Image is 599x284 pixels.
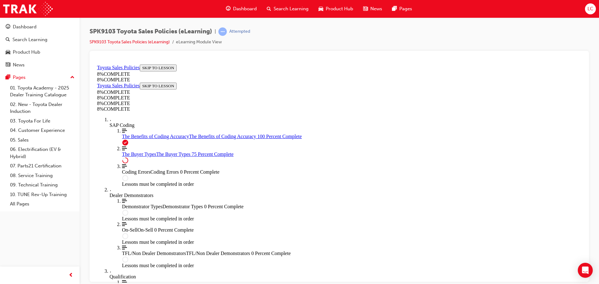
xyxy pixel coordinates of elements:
span: car-icon [6,50,10,55]
div: 8 % COMPLETE [2,39,487,44]
a: Toyota Sales Policies [2,3,45,8]
a: 05. Sales [7,135,77,145]
span: Coding Errors [27,107,56,113]
span: search-icon [267,5,271,13]
span: Lessons must be completed in order [27,177,100,183]
span: The Coding Errors lesson is currently unavailable: Lessons must be completed in order [27,102,487,113]
a: 02. New - Toyota Dealer Induction [7,100,77,116]
span: Lessons must be completed in order [27,119,100,125]
a: Product Hub [2,46,77,58]
div: 8 % COMPLETE [2,9,487,15]
span: news-icon [6,62,10,68]
span: pages-icon [6,75,10,80]
div: Pages [13,74,26,81]
div: News [13,61,25,69]
span: Product Hub [326,5,353,12]
button: Pages [2,72,77,83]
span: The Buyer Types [27,89,62,95]
div: SAP Coding [15,60,487,66]
div: Toggle Qualification Section [15,206,487,218]
a: The Benefits of Coding Accuracy 100 Percent Complete [27,66,487,77]
a: 08. Service Training [7,171,77,181]
a: Dashboard [2,21,77,33]
span: Pages [399,5,412,12]
span: The Demonstrator Types lesson is currently unavailable: Lessons must be completed in order [27,136,487,147]
a: 10. TUNE Rev-Up Training [7,190,77,200]
span: On-Sell 0 Percent Complete [43,165,99,171]
a: Toyota Sales Policies [2,21,45,26]
button: SKIP TO LESSON [45,2,82,9]
div: 8 % COMPLETE [2,44,487,50]
div: Open Intercom Messenger [578,263,593,278]
a: 07. Parts21 Certification [7,161,77,171]
span: The Third Party Qualification lesson is currently unavailable: Lessons must be completed in order [27,218,487,229]
div: Toggle SAP Coding Section [15,55,487,66]
span: prev-icon [69,272,73,279]
a: car-iconProduct Hub [314,2,358,15]
span: The TFL/Non Dealer Demonstrators lesson is currently unavailable: Lessons must be completed in order [27,183,487,194]
span: The On-Sell lesson is currently unavailable: Lessons must be completed in order [27,160,487,171]
a: All Pages [7,199,77,209]
button: LC [585,3,596,14]
button: DashboardSearch LearningProduct HubNews [2,20,77,72]
div: Course Section for Qualification, with 1 Lessons [15,218,487,241]
a: 03. Toyota For Life [7,116,77,126]
a: 06. Electrification (EV & Hybrid) [7,145,77,161]
span: car-icon [319,5,323,13]
a: 01. Toyota Academy - 2025 Dealer Training Catalogue [7,83,77,100]
span: TFL/Non Dealer Demonstrators 0 Percent Complete [91,189,196,194]
span: TFL/Non Dealer Demonstrators [27,189,91,194]
div: Product Hub [13,49,40,56]
span: Dashboard [233,5,257,12]
a: SPK9103 Toyota Sales Policies (eLearning) [90,39,170,45]
section: Course Information [2,2,487,21]
span: Demonstrator Types [27,142,68,147]
span: learningRecordVerb_ATTEMPT-icon [218,27,227,36]
span: Demonstrator Types 0 Percent Complete [68,142,149,147]
span: Coding Errors 0 Percent Complete [56,107,125,113]
a: 09. Technical Training [7,180,77,190]
a: news-iconNews [358,2,387,15]
div: 8 % COMPLETE [2,15,487,21]
div: Attempted [229,29,250,35]
button: SKIP TO LESSON [45,21,82,27]
li: eLearning Module View [176,39,222,46]
div: Dealer Demonstrators [15,131,487,136]
a: search-iconSearch Learning [262,2,314,15]
a: The Buyer Types 75 Percent Complete [27,84,487,95]
div: Toggle Dealer Demonstrators Section [15,125,487,136]
a: pages-iconPages [387,2,417,15]
span: On-Sell [27,165,43,171]
a: 04. Customer Experience [7,126,77,135]
span: The Benefits of Coding Accuracy 100 Percent Complete [95,72,207,77]
a: guage-iconDashboard [221,2,262,15]
span: SPK9103 Toyota Sales Policies (eLearning) [90,28,212,35]
span: search-icon [6,37,10,43]
span: Lessons must be completed in order [27,154,100,159]
div: 8 % COMPLETE [2,27,85,33]
div: Dashboard [13,23,37,31]
span: The Buyer Types 75 Percent Complete [62,89,139,95]
div: 8 % COMPLETE [2,33,85,39]
span: guage-icon [226,5,231,13]
div: Search Learning [12,36,47,43]
a: News [2,59,77,71]
span: pages-icon [392,5,397,13]
span: | [215,28,216,35]
img: Trak [3,2,53,16]
section: Course Information [2,21,85,39]
div: Course Section for SAP Coding , with 3 Lessons [15,66,487,125]
span: Search Learning [274,5,309,12]
span: The Benefits of Coding Accuracy [27,72,95,77]
div: Course Section for Dealer Demonstrators, with 3 Lessons [15,136,487,206]
span: news-icon [363,5,368,13]
span: Lessons must be completed in order [27,201,100,206]
span: guage-icon [6,24,10,30]
div: Qualification [15,212,487,218]
a: Search Learning [2,34,77,46]
span: News [370,5,382,12]
span: up-icon [70,74,75,82]
span: LC [587,5,593,12]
